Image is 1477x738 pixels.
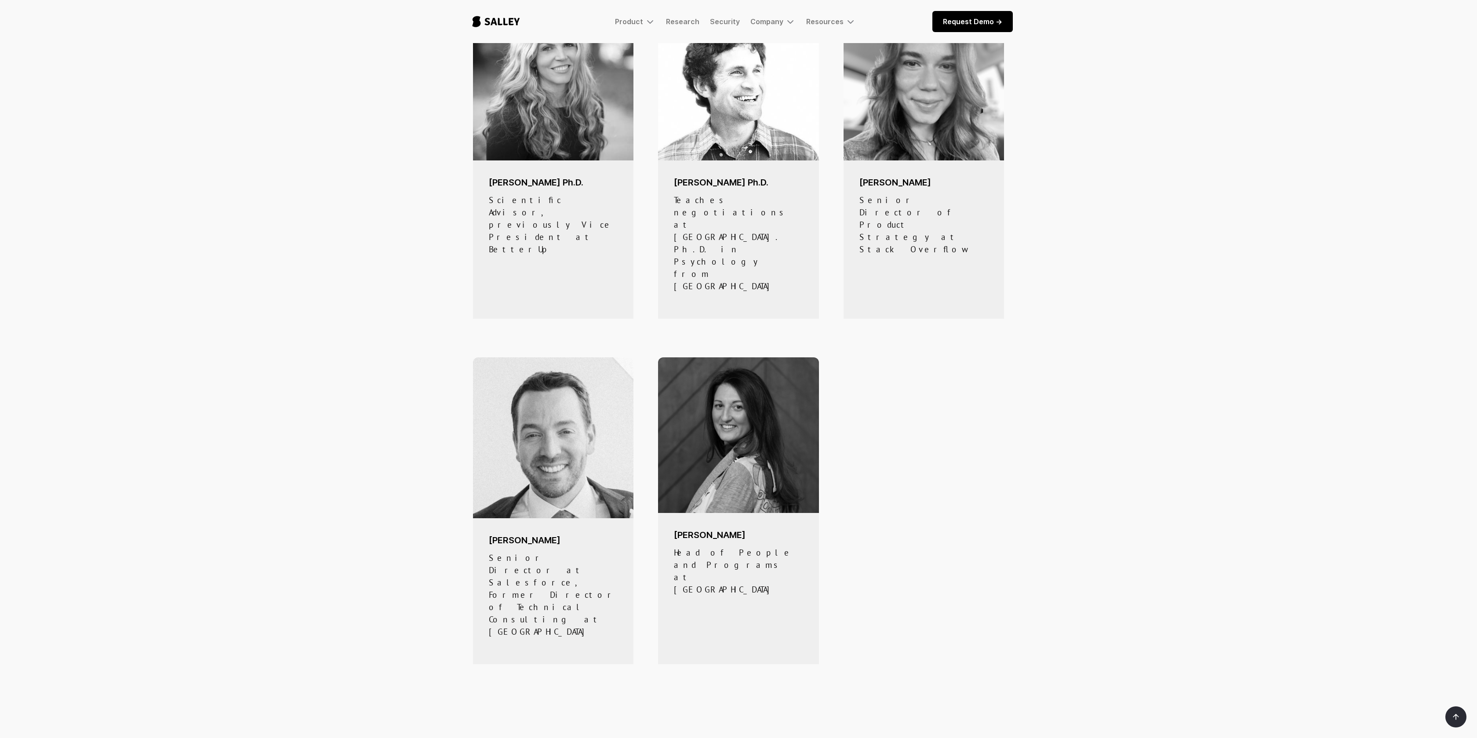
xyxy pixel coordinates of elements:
h5: [PERSON_NAME] [489,534,618,546]
div: Resources [806,16,856,27]
div: Company [750,16,796,27]
div: Scientific Advisor, previously Vice President at BetterUp [489,194,618,255]
h5: [PERSON_NAME] [859,176,988,189]
h5: [PERSON_NAME] Ph.D. [674,176,803,189]
h5: [PERSON_NAME] Ph.D. [489,176,618,189]
div: Senior Director at Salesforce, Former Director of Technical Consulting at [GEOGRAPHIC_DATA] [489,552,618,638]
a: home [464,7,528,36]
a: Security [710,17,740,26]
div: Company [750,17,783,26]
div: Product [615,16,655,27]
div: Product [615,17,643,26]
div: Teaches negotiations at [GEOGRAPHIC_DATA]. Ph.D. in Psychology from [GEOGRAPHIC_DATA] [674,194,803,292]
div: Senior Director of Product Strategy at Stack Overflow [859,194,988,255]
a: Request Demo -> [932,11,1013,32]
div: Resources [806,17,844,26]
h5: [PERSON_NAME] [674,529,803,541]
a: Research [666,17,699,26]
div: Head of People and Programs at [GEOGRAPHIC_DATA] [674,546,803,596]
